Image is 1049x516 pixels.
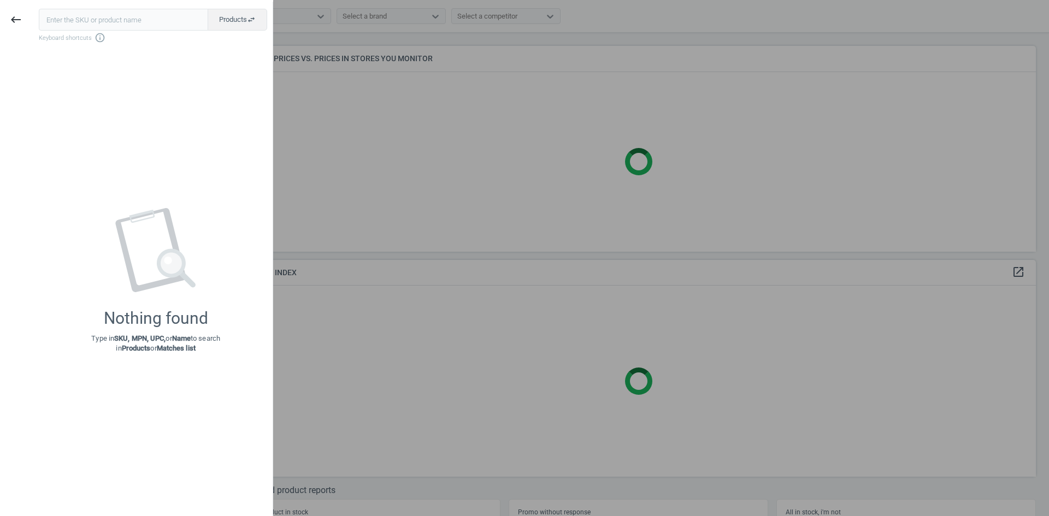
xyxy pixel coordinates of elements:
i: keyboard_backspace [9,13,22,26]
i: swap_horiz [247,15,256,24]
i: info_outline [95,32,105,43]
strong: Name [172,334,191,342]
div: Nothing found [104,309,208,328]
button: keyboard_backspace [3,7,28,33]
input: Enter the SKU or product name [39,9,208,31]
strong: Matches list [157,344,196,352]
p: Type in or to search in or [91,334,220,353]
span: Products [219,15,256,25]
strong: Products [122,344,151,352]
span: Keyboard shortcuts [39,32,267,43]
button: Productsswap_horiz [208,9,267,31]
strong: SKU, MPN, UPC, [114,334,166,342]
